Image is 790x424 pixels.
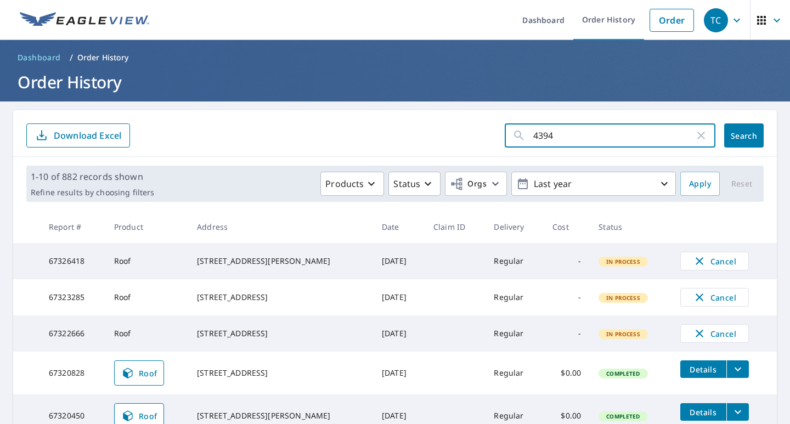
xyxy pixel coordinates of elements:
[40,211,105,243] th: Report #
[373,211,425,243] th: Date
[425,211,485,243] th: Claim ID
[590,211,672,243] th: Status
[20,12,149,29] img: EV Logo
[650,9,694,32] a: Order
[485,211,544,243] th: Delivery
[704,8,728,32] div: TC
[105,211,188,243] th: Product
[188,211,373,243] th: Address
[544,211,590,243] th: Cost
